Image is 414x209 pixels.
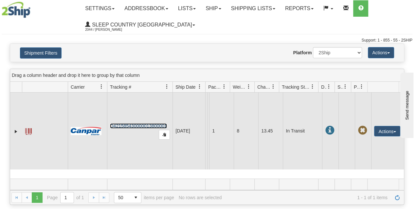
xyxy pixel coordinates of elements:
[258,93,283,169] td: 13.45
[13,128,19,135] a: Expand
[208,84,222,90] span: Packages
[374,126,400,136] button: Actions
[131,192,141,203] span: select
[161,81,172,92] a: Tracking # filter column settings
[71,84,85,90] span: Carrier
[114,192,174,203] span: items per page
[25,125,32,136] a: Label
[85,26,134,33] span: 2044 / [PERSON_NAME]
[118,194,127,201] span: 50
[175,84,195,90] span: Ship Date
[325,126,334,135] span: In Transit
[5,6,61,10] div: Send message
[368,47,394,58] button: Actions
[159,130,170,140] button: Copy to clipboard
[207,93,209,169] td: [PERSON_NAME] TAN [PERSON_NAME] TAN CA AB EDMONTON T6W 0X4
[226,0,280,17] a: Shipping lists
[201,0,226,17] a: Ship
[20,47,62,59] button: Shipment Filters
[340,81,351,92] a: Shipment Issues filter column settings
[233,84,246,90] span: Weight
[358,126,367,135] span: Pickup Not Assigned
[71,127,101,135] img: 14 - Canpar
[96,81,107,92] a: Carrier filter column settings
[226,195,387,200] span: 1 - 1 of 1 items
[179,195,222,200] div: No rows are selected
[80,0,119,17] a: Settings
[282,84,310,90] span: Tracking Status
[280,0,318,17] a: Reports
[234,93,258,169] td: 8
[47,192,84,203] span: Page of 1
[219,81,230,92] a: Packages filter column settings
[61,192,74,203] input: Page 1
[337,84,343,90] span: Shipment Issues
[392,192,403,203] a: Refresh
[321,84,327,90] span: Delivery Status
[119,0,173,17] a: Addressbook
[32,192,42,203] span: Page 1
[2,38,412,43] div: Support: 1 - 855 - 55 - 2SHIP
[172,93,205,169] td: [DATE]
[80,17,200,33] a: Sleep Country [GEOGRAPHIC_DATA] 2044 / [PERSON_NAME]
[268,81,279,92] a: Charge filter column settings
[114,192,141,203] span: Page sizes drop down
[110,123,167,129] a: D421585430000013800001
[257,84,271,90] span: Charge
[307,81,318,92] a: Tracking Status filter column settings
[354,84,359,90] span: Pickup Status
[2,2,30,18] img: logo2044.jpg
[194,81,205,92] a: Ship Date filter column settings
[209,93,234,169] td: 1
[293,49,312,56] label: Platform
[356,81,367,92] a: Pickup Status filter column settings
[110,84,131,90] span: Tracking #
[205,93,207,169] td: Sleep Country [GEOGRAPHIC_DATA] Shipping department [GEOGRAPHIC_DATA] [GEOGRAPHIC_DATA] [GEOGRAPH...
[399,71,413,138] iframe: chat widget
[243,81,254,92] a: Weight filter column settings
[10,69,404,82] div: grid grouping header
[90,22,192,27] span: Sleep Country [GEOGRAPHIC_DATA]
[283,93,322,169] td: In Transit
[173,0,201,17] a: Lists
[323,81,334,92] a: Delivery Status filter column settings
